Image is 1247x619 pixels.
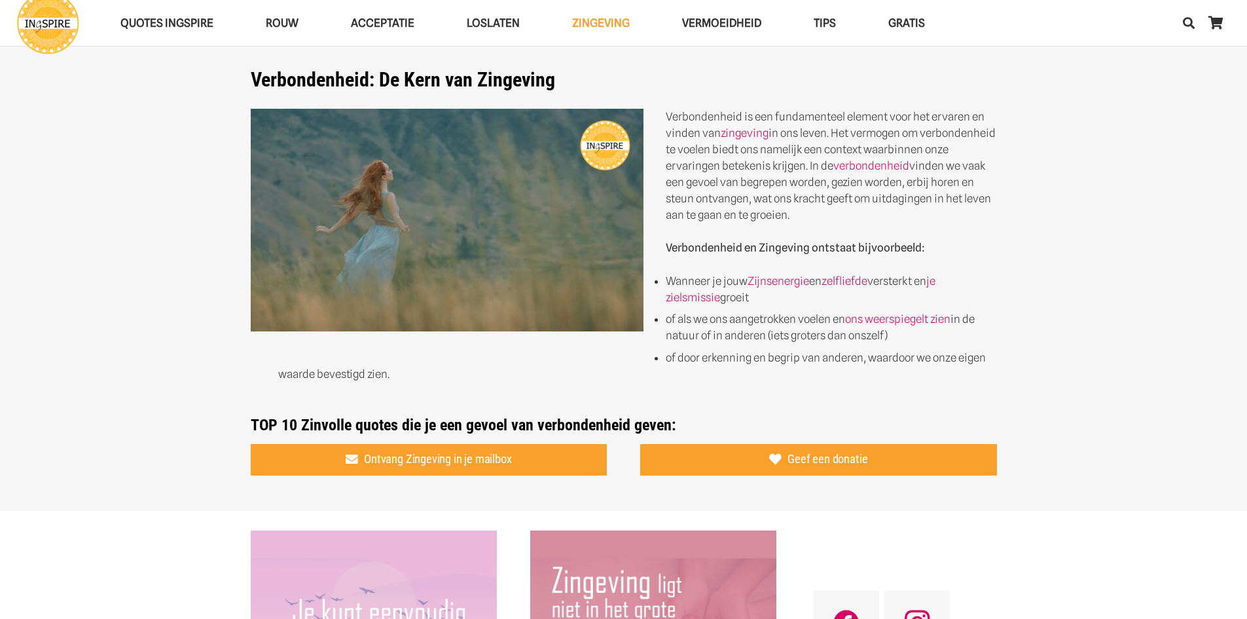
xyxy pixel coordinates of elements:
p: Verbondenheid is een fundamenteel element voor het ervaren en vinden van in ons leven. Het vermog... [251,109,997,223]
a: LoslatenLoslaten Menu [441,7,546,40]
span: Zingeving [572,16,630,29]
a: Geef een donatie [640,444,997,476]
span: ROUW [266,16,298,29]
span: Loslaten [467,16,520,29]
span: Geef een donatie [787,453,867,467]
span: Acceptatie [351,16,414,29]
a: TIPSTIPS Menu [787,7,862,40]
a: ons weerspiegelt zien [845,312,950,326]
a: Ontvang Zingeving in je mailbox [251,444,607,476]
a: verbondenheid [833,159,909,172]
span: QUOTES INGSPIRE [120,16,213,29]
a: zingeving [721,126,768,140]
a: QUOTES INGSPIREQUOTES INGSPIRE Menu [94,7,240,40]
span: VERMOEIDHEID [682,16,761,29]
span: GRATIS [888,16,925,29]
img: Quotes die je een gevoel van vrijheid, erkenning en verbondenheid geven - Ingspire [251,109,643,331]
a: AcceptatieAcceptatie Menu [325,7,441,40]
li: of door erkenning en begrip van anderen, waardoor we onze eigen waarde bevestigd zien. [278,350,997,383]
a: Zijnsenergie [748,274,809,288]
h1: Verbondenheid: De Kern van Zingeving [251,68,997,92]
a: je zielsmissie [666,274,935,304]
strong: TOP 10 Zinvolle quotes die je een gevoel van verbondenheid geven: [251,416,676,434]
span: TIPS [814,16,836,29]
a: zelfliefde [822,274,867,288]
strong: Verbondenheid en Zingeving ontstaat bijvoorbeeld: [666,241,925,254]
a: VERMOEIDHEIDVERMOEIDHEID Menu [656,7,787,40]
a: ZingevingZingeving Menu [546,7,656,40]
span: Ontvang Zingeving in je mailbox [364,453,511,467]
a: Zoeken [1176,7,1202,39]
a: GRATISGRATIS Menu [862,7,951,40]
a: ROUWROUW Menu [240,7,325,40]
